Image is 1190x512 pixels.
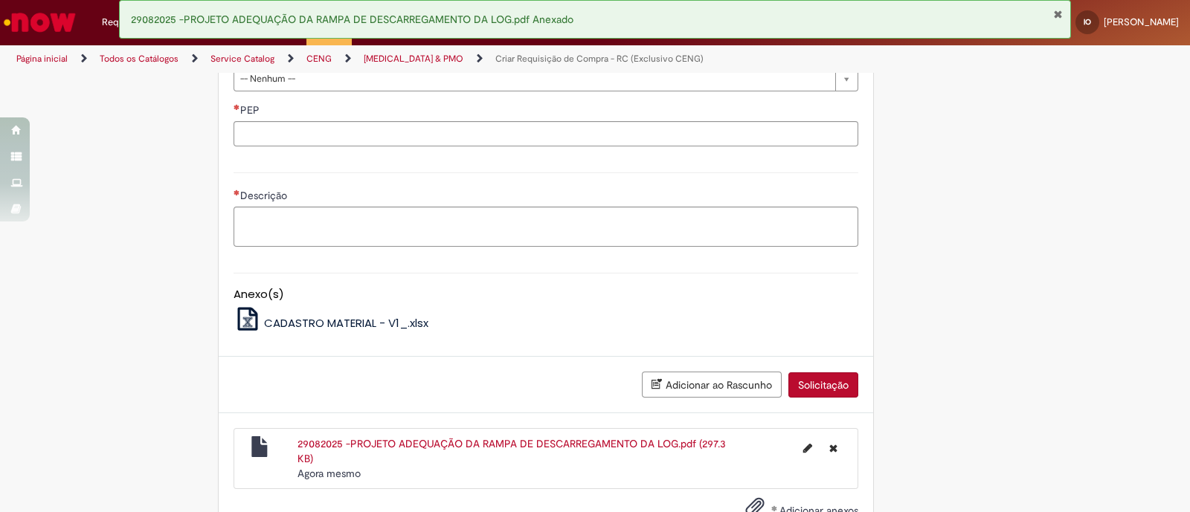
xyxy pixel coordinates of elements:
a: Todos os Catálogos [100,53,178,65]
a: Criar Requisição de Compra - RC (Exclusivo CENG) [495,53,704,65]
span: CADASTRO MATERIAL - V1_.xlsx [264,315,428,331]
a: CENG [306,53,332,65]
span: -- Nenhum -- [240,67,828,91]
span: 29082025 -PROJETO ADEQUAÇÃO DA RAMPA DE DESCARREGAMENTO DA LOG.pdf Anexado [131,13,573,26]
span: PEP [240,103,263,117]
time: 29/08/2025 14:25:55 [297,467,361,480]
a: [MEDICAL_DATA] & PMO [364,53,463,65]
a: 29082025 -PROJETO ADEQUAÇÃO DA RAMPA DE DESCARREGAMENTO DA LOG.pdf (297.3 KB) [297,437,726,465]
span: Descrição [240,189,290,202]
a: Página inicial [16,53,68,65]
span: Agora mesmo [297,467,361,480]
input: PEP [234,121,858,146]
button: Excluir 29082025 -PROJETO ADEQUAÇÃO DA RAMPA DE DESCARREGAMENTO DA LOG.pdf [820,436,846,460]
span: IO [1084,17,1091,27]
a: Service Catalog [210,53,274,65]
h5: Anexo(s) [234,288,858,301]
span: [PERSON_NAME] [1104,16,1179,28]
button: Editar nome de arquivo 29082025 -PROJETO ADEQUAÇÃO DA RAMPA DE DESCARREGAMENTO DA LOG.pdf [794,436,821,460]
textarea: Descrição [234,207,858,247]
button: Fechar Notificação [1053,8,1063,20]
button: Adicionar ao Rascunho [642,372,782,398]
img: ServiceNow [1,7,78,37]
span: Necessários [234,189,240,195]
a: CADASTRO MATERIAL - V1_.xlsx [234,315,429,331]
span: Requisições [102,15,154,30]
ul: Trilhas de página [11,45,782,73]
span: Necessários [234,104,240,110]
button: Solicitação [788,372,858,398]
